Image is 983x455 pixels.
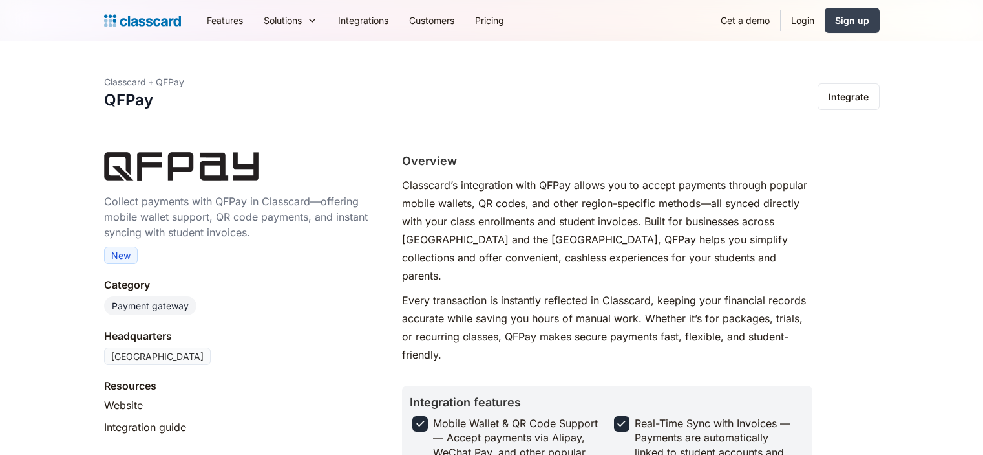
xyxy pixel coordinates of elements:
[104,348,211,365] div: [GEOGRAPHIC_DATA]
[465,6,514,35] a: Pricing
[410,394,805,411] h2: Integration features
[104,12,181,30] a: Logo
[402,176,812,285] p: Classcard’s integration with QFPay allows you to accept payments through popular mobile wallets, ...
[399,6,465,35] a: Customers
[104,378,156,394] div: Resources
[196,6,253,35] a: Features
[104,277,150,293] div: Category
[156,75,184,89] div: QFPay
[104,419,186,435] a: Integration guide
[104,75,146,89] div: Classcard
[710,6,780,35] a: Get a demo
[253,6,328,35] div: Solutions
[104,328,172,344] div: Headquarters
[402,291,812,364] p: Every transaction is instantly reflected in Classcard, keeping your financial records accurate wh...
[148,75,154,89] div: +
[328,6,399,35] a: Integrations
[402,152,457,170] h2: Overview
[825,8,880,33] a: Sign up
[104,194,377,240] div: Collect payments with QFPay in Classcard—offering mobile wallet support, QR code payments, and in...
[111,249,131,262] div: New
[835,14,869,27] div: Sign up
[781,6,825,35] a: Login
[104,91,153,110] h1: QFPay
[818,83,880,110] a: Integrate
[264,14,302,27] div: Solutions
[104,397,143,413] a: Website
[112,299,189,313] div: Payment gateway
